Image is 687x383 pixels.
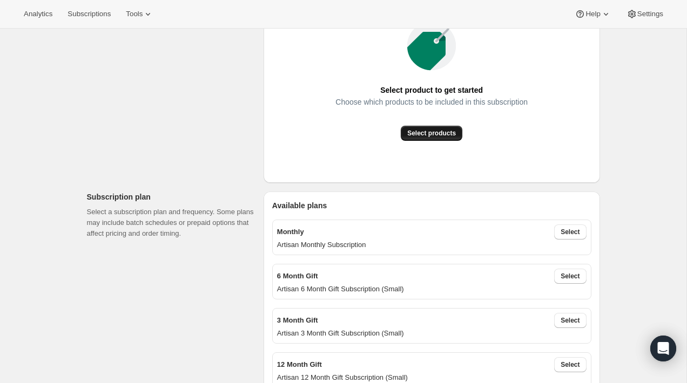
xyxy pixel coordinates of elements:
[277,227,304,237] p: Monthly
[277,240,587,250] p: Artisan Monthly Subscription
[637,10,663,18] span: Settings
[272,200,327,211] span: Available plans
[380,83,483,98] span: Select product to get started
[87,191,255,202] p: Subscription plan
[650,336,676,361] div: Open Intercom Messenger
[277,271,318,282] p: 6 Month Gift
[561,228,580,236] span: Select
[561,316,580,325] span: Select
[554,224,586,240] button: Select
[561,360,580,369] span: Select
[17,6,59,22] button: Analytics
[277,372,587,383] p: Artisan 12 Month Gift Subscription (Small)
[277,315,318,326] p: 3 Month Gift
[554,313,586,328] button: Select
[335,94,528,110] span: Choose which products to be included in this subscription
[620,6,670,22] button: Settings
[61,6,117,22] button: Subscriptions
[126,10,143,18] span: Tools
[277,359,322,370] p: 12 Month Gift
[585,10,600,18] span: Help
[407,129,456,138] span: Select products
[277,284,587,295] p: Artisan 6 Month Gift Subscription (Small)
[87,207,255,239] p: Select a subscription plan and frequency. Some plans may include batch schedules or prepaid optio...
[554,357,586,372] button: Select
[401,126,462,141] button: Select products
[24,10,52,18] span: Analytics
[68,10,111,18] span: Subscriptions
[561,272,580,281] span: Select
[554,269,586,284] button: Select
[277,328,587,339] p: Artisan 3 Month Gift Subscription (Small)
[568,6,617,22] button: Help
[119,6,160,22] button: Tools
